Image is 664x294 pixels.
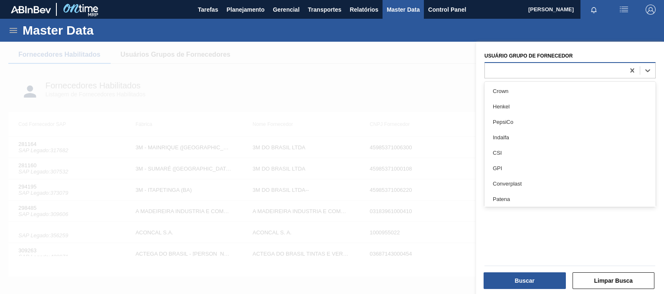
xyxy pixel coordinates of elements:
[273,5,299,15] span: Gerencial
[484,191,656,207] div: Patena
[23,25,171,35] h1: Master Data
[484,83,656,99] div: Crown
[646,5,656,15] img: Logout
[484,53,573,59] label: Usuário Grupo de Fornecedor
[198,5,218,15] span: Tarefas
[387,5,420,15] span: Master Data
[580,4,607,15] button: Notificações
[484,99,656,114] div: Henkel
[308,5,341,15] span: Transportes
[484,114,656,130] div: PepsiCo
[484,161,656,176] div: GPI
[226,5,264,15] span: Planejamento
[11,6,51,13] img: TNhmsLtSVTkK8tSr43FrP2fwEKptu5GPRR3wAAAABJRU5ErkJggg==
[573,272,655,289] button: Limpar Busca
[484,130,656,145] div: Indalfa
[484,272,566,289] button: Buscar
[428,5,466,15] span: Control Panel
[619,5,629,15] img: userActions
[350,5,378,15] span: Relatórios
[484,145,656,161] div: CSI
[484,176,656,191] div: Converplast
